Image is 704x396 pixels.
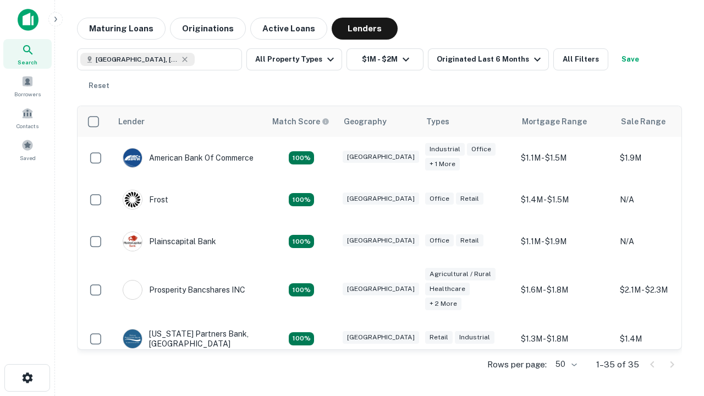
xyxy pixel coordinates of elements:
[118,115,145,128] div: Lender
[551,356,579,372] div: 50
[343,193,419,205] div: [GEOGRAPHIC_DATA]
[3,103,52,133] a: Contacts
[123,148,142,167] img: picture
[272,116,327,128] h6: Match Score
[456,193,483,205] div: Retail
[112,106,266,137] th: Lender
[14,90,41,98] span: Borrowers
[123,280,245,300] div: Prosperity Bancshares INC
[437,53,544,66] div: Originated Last 6 Months
[456,234,483,247] div: Retail
[425,193,454,205] div: Office
[553,48,608,70] button: All Filters
[515,262,614,318] td: $1.6M - $1.8M
[425,331,453,344] div: Retail
[515,318,614,360] td: $1.3M - $1.8M
[343,151,419,163] div: [GEOGRAPHIC_DATA]
[289,151,314,164] div: Matching Properties: 3, hasApolloMatch: undefined
[515,179,614,221] td: $1.4M - $1.5M
[425,298,461,310] div: + 2 more
[425,143,465,156] div: Industrial
[426,115,449,128] div: Types
[18,9,38,31] img: capitalize-icon.png
[123,232,142,251] img: picture
[344,115,387,128] div: Geography
[522,115,587,128] div: Mortgage Range
[123,280,142,299] img: picture
[346,48,424,70] button: $1M - $2M
[343,234,419,247] div: [GEOGRAPHIC_DATA]
[596,358,639,371] p: 1–35 of 35
[123,232,216,251] div: Plainscapital Bank
[425,158,460,170] div: + 1 more
[515,106,614,137] th: Mortgage Range
[515,221,614,262] td: $1.1M - $1.9M
[3,135,52,164] a: Saved
[515,137,614,179] td: $1.1M - $1.5M
[289,332,314,345] div: Matching Properties: 4, hasApolloMatch: undefined
[250,18,327,40] button: Active Loans
[425,283,470,295] div: Healthcare
[425,268,496,280] div: Agricultural / Rural
[81,75,117,97] button: Reset
[487,358,547,371] p: Rows per page:
[266,106,337,137] th: Capitalize uses an advanced AI algorithm to match your search with the best lender. The match sco...
[428,48,549,70] button: Originated Last 6 Months
[420,106,515,137] th: Types
[289,283,314,296] div: Matching Properties: 5, hasApolloMatch: undefined
[289,193,314,206] div: Matching Properties: 3, hasApolloMatch: undefined
[20,153,36,162] span: Saved
[425,234,454,247] div: Office
[455,331,494,344] div: Industrial
[123,329,255,349] div: [US_STATE] Partners Bank, [GEOGRAPHIC_DATA]
[343,283,419,295] div: [GEOGRAPHIC_DATA]
[123,148,254,168] div: American Bank Of Commerce
[649,273,704,326] iframe: Chat Widget
[272,116,329,128] div: Capitalize uses an advanced AI algorithm to match your search with the best lender. The match sco...
[289,235,314,248] div: Matching Properties: 3, hasApolloMatch: undefined
[16,122,38,130] span: Contacts
[613,48,648,70] button: Save your search to get updates of matches that match your search criteria.
[18,58,37,67] span: Search
[170,18,246,40] button: Originations
[123,190,142,209] img: picture
[96,54,178,64] span: [GEOGRAPHIC_DATA], [GEOGRAPHIC_DATA], [GEOGRAPHIC_DATA]
[123,329,142,348] img: picture
[343,331,419,344] div: [GEOGRAPHIC_DATA]
[246,48,342,70] button: All Property Types
[123,190,168,210] div: Frost
[332,18,398,40] button: Lenders
[3,71,52,101] a: Borrowers
[467,143,496,156] div: Office
[621,115,665,128] div: Sale Range
[3,39,52,69] a: Search
[77,18,166,40] button: Maturing Loans
[337,106,420,137] th: Geography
